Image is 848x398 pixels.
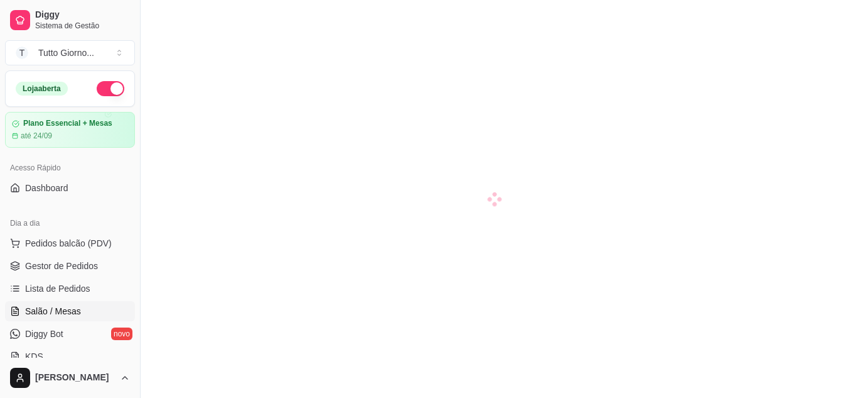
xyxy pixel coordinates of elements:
a: KDS [5,346,135,367]
span: Gestor de Pedidos [25,260,98,272]
a: Salão / Mesas [5,301,135,321]
div: Loja aberta [16,82,68,96]
div: Tutto Giorno ... [38,47,94,59]
a: Diggy Botnovo [5,324,135,344]
span: [PERSON_NAME] [35,372,115,384]
div: Dia a dia [5,213,135,233]
span: Salão / Mesas [25,305,81,318]
span: Diggy Bot [25,328,63,340]
article: Plano Essencial + Mesas [23,119,112,128]
span: Dashboard [25,182,68,194]
div: Acesso Rápido [5,158,135,178]
button: Pedidos balcão (PDV) [5,233,135,253]
button: Alterar Status [97,81,124,96]
article: até 24/09 [21,131,52,141]
a: Plano Essencial + Mesasaté 24/09 [5,112,135,148]
a: DiggySistema de Gestão [5,5,135,35]
a: Dashboard [5,178,135,198]
button: [PERSON_NAME] [5,363,135,393]
span: Lista de Pedidos [25,282,90,295]
button: Select a team [5,40,135,65]
span: Sistema de Gestão [35,21,130,31]
a: Lista de Pedidos [5,279,135,299]
span: KDS [25,350,43,363]
span: T [16,47,28,59]
span: Pedidos balcão (PDV) [25,237,112,250]
a: Gestor de Pedidos [5,256,135,276]
span: Diggy [35,9,130,21]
